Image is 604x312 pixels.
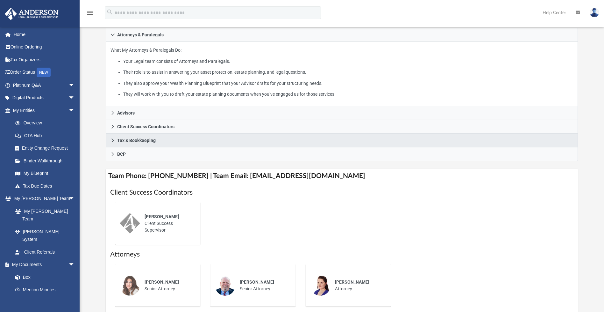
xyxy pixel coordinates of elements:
div: Senior Attorney [140,274,196,297]
div: Attorney [330,274,386,297]
a: My Blueprint [9,167,81,180]
a: Box [9,271,78,284]
span: arrow_drop_down [68,104,81,117]
span: arrow_drop_down [68,92,81,105]
span: [PERSON_NAME] [145,214,179,219]
span: [PERSON_NAME] [240,279,274,285]
li: Your Legal team consists of Attorneys and Paralegals. [123,57,573,65]
a: Client Success Coordinators [106,120,578,134]
span: Tax & Bookkeeping [117,138,156,143]
a: Attorneys & Paralegals [106,28,578,42]
div: Senior Attorney [235,274,291,297]
span: arrow_drop_down [68,79,81,92]
a: My [PERSON_NAME] Teamarrow_drop_down [4,192,81,205]
a: Tax & Bookkeeping [106,134,578,147]
div: Attorneys & Paralegals [106,42,578,107]
li: Their role is to assist in answering your asset protection, estate planning, and legal questions. [123,68,573,76]
i: menu [86,9,94,17]
img: User Pic [590,8,599,17]
img: thumbnail [310,275,330,296]
a: Order StatusNEW [4,66,84,79]
a: [PERSON_NAME] System [9,225,81,246]
span: [PERSON_NAME] [335,279,369,285]
span: Client Success Coordinators [117,124,174,129]
li: They also approve your Wealth Planning Blueprint that your Advisor drafts for your structuring ne... [123,79,573,87]
a: Entity Change Request [9,142,84,155]
img: thumbnail [120,213,140,234]
span: Advisors [117,111,135,115]
a: menu [86,12,94,17]
span: arrow_drop_down [68,192,81,205]
a: CTA Hub [9,129,84,142]
span: Attorneys & Paralegals [117,33,164,37]
a: Platinum Q&Aarrow_drop_down [4,79,84,92]
img: thumbnail [120,275,140,296]
li: They will work with you to draft your estate planning documents when you’ve engaged us for those ... [123,90,573,98]
a: Online Ordering [4,41,84,54]
a: Advisors [106,106,578,120]
div: NEW [37,68,51,77]
p: What My Attorneys & Paralegals Do: [110,46,573,98]
a: Tax Organizers [4,53,84,66]
a: Tax Due Dates [9,180,84,192]
i: search [106,9,113,16]
span: [PERSON_NAME] [145,279,179,285]
a: Home [4,28,84,41]
a: Binder Walkthrough [9,154,84,167]
h1: Attorneys [110,250,573,259]
a: Meeting Minutes [9,284,81,296]
img: Anderson Advisors Platinum Portal [3,8,60,20]
a: Digital Productsarrow_drop_down [4,92,84,104]
h4: Team Phone: [PHONE_NUMBER] | Team Email: [EMAIL_ADDRESS][DOMAIN_NAME] [106,169,578,183]
a: BCP [106,147,578,161]
a: Overview [9,117,84,130]
a: My Documentsarrow_drop_down [4,258,81,271]
span: arrow_drop_down [68,258,81,271]
a: My [PERSON_NAME] Team [9,205,78,225]
div: Client Success Supervisor [140,209,196,238]
img: thumbnail [215,275,235,296]
h1: Client Success Coordinators [110,188,573,197]
a: Client Referrals [9,246,81,258]
a: My Entitiesarrow_drop_down [4,104,84,117]
span: BCP [117,152,126,156]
